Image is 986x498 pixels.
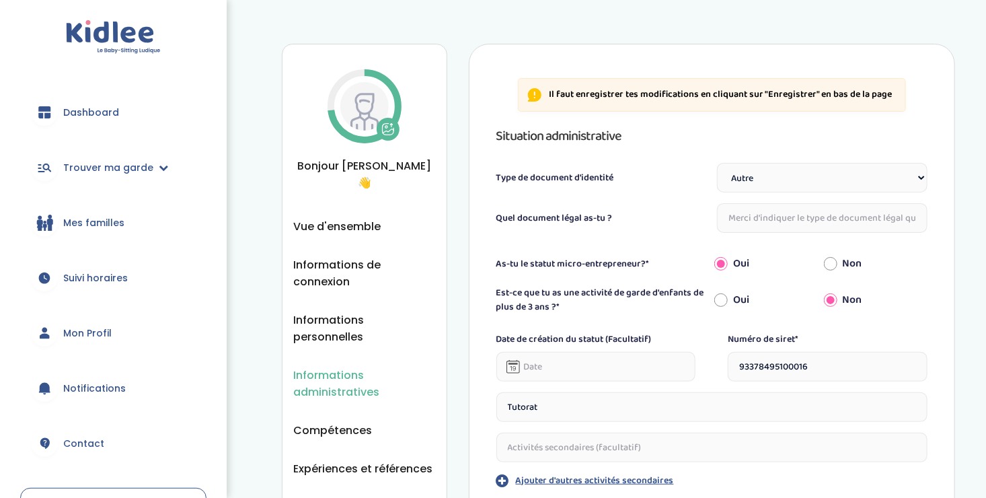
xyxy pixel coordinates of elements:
[20,199,206,247] a: Mes familles
[496,352,696,382] input: Date
[293,218,381,235] button: Vue d'ensemble
[293,256,436,290] button: Informations de connexion
[496,257,710,271] label: As-tu le statut micro-entrepreneur?*
[293,367,436,400] button: Informations administratives
[20,309,206,357] a: Mon Profil
[340,82,389,131] img: Avatar
[728,332,927,347] label: Numéro de siret*
[733,292,749,308] label: Oui
[496,211,613,225] label: Quel document légal as-tu ?
[20,364,206,413] a: Notifications
[293,460,433,477] button: Expériences et références
[63,382,126,396] span: Notifications
[63,326,112,341] span: Mon Profil
[496,286,710,314] label: Est-ce que tu as une activité de garde d'enfants de plus de 3 ans ?*
[549,88,893,102] p: Il faut enregistrer tes modifications en cliquant sur "Enregistrer" en bas de la page
[496,332,696,347] label: Date de création du statut (Facultatif)
[63,216,124,230] span: Mes familles
[63,161,153,175] span: Trouver ma garde
[66,20,161,55] img: logo.svg
[20,419,206,468] a: Contact
[20,88,206,137] a: Dashboard
[63,437,104,451] span: Contact
[293,312,436,345] button: Informations personnelles
[496,171,614,185] label: Type de document d'identité
[20,143,206,192] a: Trouver ma garde
[843,292,862,308] label: Non
[496,473,927,488] button: Ajouter d'autres activités secondaires
[63,106,119,120] span: Dashboard
[63,271,128,285] span: Suivi horaires
[843,256,862,272] label: Non
[717,203,927,233] input: Merci d'indiquer le type de document légal que tu possèdes.
[20,254,206,302] a: Suivi horaires
[496,392,927,422] input: Activité principale
[496,125,927,147] h3: Situation administrative
[516,474,674,488] p: Ajouter d'autres activités secondaires
[293,422,372,439] button: Compétences
[496,433,927,462] input: Activités secondaires (facultatif)
[733,256,749,272] label: Oui
[293,157,436,191] span: Bonjour [PERSON_NAME] 👋
[728,352,927,382] input: Siret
